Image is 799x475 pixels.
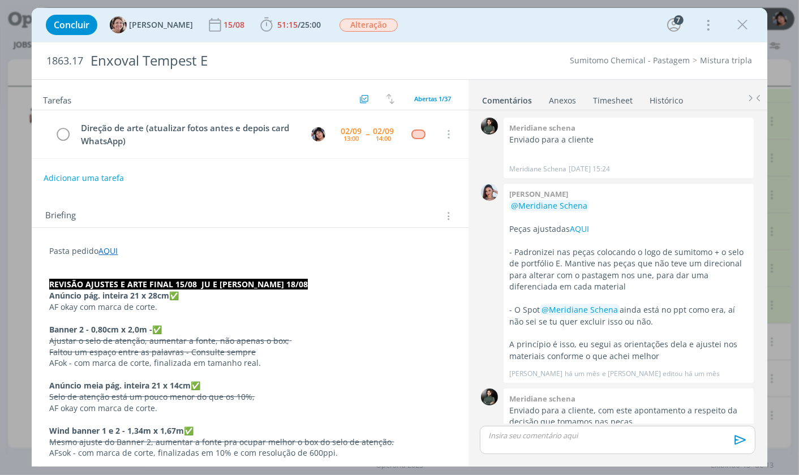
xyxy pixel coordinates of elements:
button: Alteração [339,18,398,32]
span: ✅ [184,425,194,436]
a: AQUI [570,223,589,234]
img: arrow-down-up.svg [386,94,394,104]
span: [DATE] 15:24 [569,164,610,174]
button: Concluir [46,15,97,35]
a: Mistura tripla [701,55,753,66]
p: Pasta pedido [49,245,450,257]
span: ok - com marca de corte, finalizada em tamanho real. [58,357,261,368]
button: 51:15/25:00 [257,16,324,34]
p: Meridiane Schena [509,164,566,174]
p: Peças ajustadas [509,223,748,235]
span: @Meridiane Schena [511,200,587,211]
span: 1863.17 [46,55,83,67]
p: Enviado para a cliente [509,134,748,145]
button: E [310,126,327,142]
div: 14:00 [376,135,392,141]
a: Timesheet [593,90,634,106]
p: AF [49,357,450,369]
strong: REVISÃO AJUSTES E ARTE FINAL 15/08 JU E [PERSON_NAME] 18/08 [49,279,308,290]
div: 02/09 [341,127,362,135]
span: ✅ [152,324,162,335]
p: [PERSON_NAME] [509,369,562,379]
div: 15/08 [224,21,247,29]
div: 02/09 [373,127,394,135]
a: Histórico [650,90,684,106]
img: N [481,184,498,201]
div: Anexos [549,95,577,106]
span: Briefing [45,209,76,223]
strong: Anúncio meia pág. inteira 21 x 14cm [49,380,191,391]
s: Ajustar o selo de atenção, aumentar a fonte, não apenas o box; [49,335,289,346]
span: @Meridiane Schena [542,304,618,315]
span: ✅ [169,290,179,301]
span: ✅ [191,380,200,391]
span: 51:15 [277,19,298,30]
span: -- [366,130,370,138]
span: Concluir [54,20,89,29]
img: E [311,127,325,141]
span: Alteração [340,19,398,32]
a: AQUI [98,245,118,256]
span: há um mês [565,369,600,379]
img: M [481,118,498,135]
p: - Padronizei nas peças colocando o logo de sumitomo + o selo de portfólio E. Mantive nas peças qu... [509,247,748,293]
strong: Wind banner 1 e 2 - 1,34m x 1,67m [49,425,184,436]
span: há um mês [685,369,720,379]
strong: Anúncio pág. inteira 21 x 28cm [49,290,169,301]
span: Abertas 1/37 [415,94,452,103]
p: AFs [49,447,450,459]
div: Enxoval Tempest E [85,47,453,75]
b: [PERSON_NAME] [509,189,568,199]
b: Meridiane schena [509,123,575,133]
s: Mesmo ajuste do Banner 2, aumentar a fonte pra ocupar melhor o box do selo de atenção. [49,437,394,447]
span: [PERSON_NAME] [129,21,193,29]
a: Comentários [482,90,533,106]
p: AF okay com marca de corte. [49,403,450,414]
span: 25:00 [300,19,321,30]
button: 7 [665,16,683,34]
button: Adicionar uma tarefa [43,168,124,188]
b: Meridiane schena [509,394,575,404]
p: A princípio é isso, eu segui as orientações dela e ajustei nos materiais conforme o que achei melhor [509,339,748,362]
div: 7 [674,15,684,25]
div: dialog [32,8,767,467]
div: Direção de arte (atualizar fotos antes e depois card WhatsApp) [76,121,300,148]
span: e [PERSON_NAME] editou [602,369,682,379]
strong: Banner 2 - 0,80cm x 2,0m - [49,324,152,335]
img: A [110,16,127,33]
button: A[PERSON_NAME] [110,16,193,33]
span: ok - com marca de corte, finalizadas em 10% e com resolução de 600ppi. [62,447,338,458]
p: AF okay com marca de corte. [49,301,450,313]
img: M [481,388,498,405]
div: 13:00 [344,135,359,141]
s: Faltou um espaço entre as palavras - Consulte sempre [49,347,256,357]
s: Selo de atenção está um pouco menor do que os 10%, [49,391,255,402]
p: Enviado para a cliente, com este apontamento a respeito da decisão que tomamos nas peças. [509,405,748,428]
span: / [298,19,300,30]
p: - O Spot ainda está no ppt como era, aí não sei se tu quer excluir isso ou não. [509,304,748,327]
span: Tarefas [43,92,71,106]
a: Sumitomo Chemical - Pastagem [570,55,690,66]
